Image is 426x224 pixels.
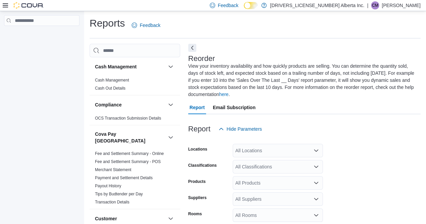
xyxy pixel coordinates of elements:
[167,63,175,71] button: Cash Management
[95,215,117,222] h3: Customer
[244,2,258,9] input: Dark Mode
[314,148,319,153] button: Open list of options
[216,122,265,136] button: Hide Parameters
[314,164,319,169] button: Open list of options
[167,133,175,141] button: Cova Pay [GEOGRAPHIC_DATA]
[188,63,417,98] div: View your inventory availability and how quickly products are selling. You can determine the quan...
[167,101,175,109] button: Compliance
[314,196,319,202] button: Open list of options
[95,116,161,121] span: OCS Transaction Submission Details
[95,151,164,156] a: Fee and Settlement Summary - Online
[95,200,129,204] a: Transaction Details
[95,86,126,91] a: Cash Out Details
[227,126,262,132] span: Hide Parameters
[90,114,180,125] div: Compliance
[382,1,421,9] p: [PERSON_NAME]
[90,17,125,30] h1: Reports
[90,76,180,95] div: Cash Management
[95,101,165,108] button: Compliance
[95,192,143,196] a: Tips by Budtender per Day
[140,22,160,29] span: Feedback
[188,179,206,184] label: Products
[95,101,122,108] h3: Compliance
[95,131,165,144] button: Cova Pay [GEOGRAPHIC_DATA]
[188,211,202,217] label: Rooms
[95,167,131,172] a: Merchant Statement
[188,147,207,152] label: Locations
[95,191,143,197] span: Tips by Budtender per Day
[190,101,205,114] span: Report
[95,199,129,205] span: Transaction Details
[95,116,161,121] a: OCS Transaction Submission Details
[372,1,379,9] span: CM
[95,63,137,70] h3: Cash Management
[95,77,129,83] span: Cash Management
[213,101,256,114] span: Email Subscription
[90,150,180,209] div: Cova Pay [GEOGRAPHIC_DATA]
[314,180,319,186] button: Open list of options
[371,1,379,9] div: Curtis Martel
[4,27,79,43] nav: Complex example
[95,175,153,180] a: Payment and Settlement Details
[188,163,217,168] label: Classifications
[188,125,210,133] h3: Report
[95,159,161,164] a: Fee and Settlement Summary - POS
[95,63,165,70] button: Cash Management
[95,215,165,222] button: Customer
[219,92,229,97] a: here
[95,184,121,188] a: Payout History
[13,2,44,9] img: Cova
[367,1,368,9] p: |
[95,78,129,83] a: Cash Management
[188,44,196,52] button: Next
[218,2,238,9] span: Feedback
[167,215,175,223] button: Customer
[188,55,215,63] h3: Reorder
[314,213,319,218] button: Open list of options
[188,195,207,200] label: Suppliers
[270,1,364,9] p: [DRIVERS_LICENSE_NUMBER] Alberta Inc.
[129,19,163,32] a: Feedback
[95,86,126,91] span: Cash Out Details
